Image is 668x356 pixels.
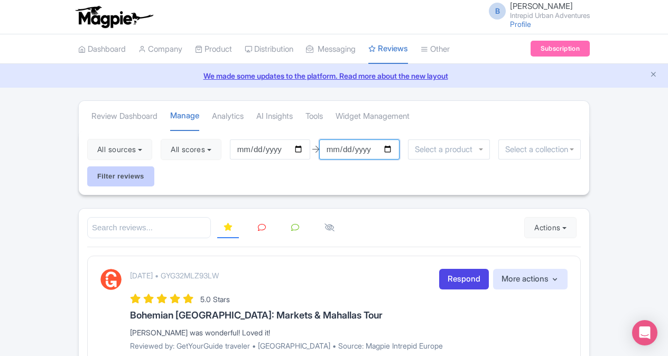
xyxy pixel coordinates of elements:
a: B [PERSON_NAME] Intrepid Urban Adventures [483,2,590,19]
button: All scores [161,139,221,160]
p: Reviewed by: GetYourGuide traveler • [GEOGRAPHIC_DATA] • Source: Magpie Intrepid Europe [130,340,568,351]
a: Widget Management [336,102,410,131]
span: 5.0 Stars [200,295,230,304]
input: Search reviews... [87,217,211,239]
a: We made some updates to the platform. Read more about the new layout [6,70,662,81]
a: Dashboard [78,35,126,64]
a: Profile [510,20,531,29]
a: Respond [439,269,489,289]
button: More actions [493,269,568,289]
p: [DATE] • GYG32MLZ93LW [130,270,219,281]
button: All sources [87,139,152,160]
input: Filter reviews [87,166,154,186]
h3: Bohemian [GEOGRAPHIC_DATA]: Markets & Mahallas Tour [130,310,568,321]
a: Analytics [212,102,244,131]
span: [PERSON_NAME] [510,1,573,11]
img: logo-ab69f6fb50320c5b225c76a69d11143b.png [73,5,155,29]
img: GetYourGuide Logo [100,269,122,290]
a: AI Insights [256,102,293,131]
a: Company [138,35,182,64]
span: B [489,3,506,20]
a: Tools [305,102,323,131]
a: Other [421,35,450,64]
input: Select a collection [505,145,574,154]
a: Distribution [245,35,293,64]
small: Intrepid Urban Adventures [510,12,590,19]
a: Messaging [306,35,356,64]
div: [PERSON_NAME] was wonderful! Loved it! [130,327,568,338]
a: Reviews [368,34,408,64]
input: Select a product [415,145,478,154]
button: Close announcement [650,69,657,81]
a: Manage [170,101,199,132]
a: Review Dashboard [91,102,157,131]
div: Open Intercom Messenger [632,320,657,345]
a: Product [195,35,232,64]
button: Actions [524,217,577,238]
a: Subscription [531,41,590,57]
